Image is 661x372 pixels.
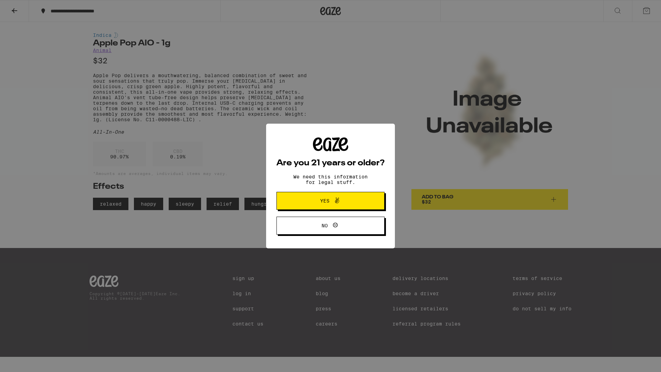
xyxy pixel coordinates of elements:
span: Yes [320,198,329,203]
button: No [276,217,385,235]
button: Yes [276,192,385,210]
h2: Are you 21 years or older? [276,159,385,167]
p: We need this information for legal stuff. [287,174,374,185]
span: No [322,223,328,228]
